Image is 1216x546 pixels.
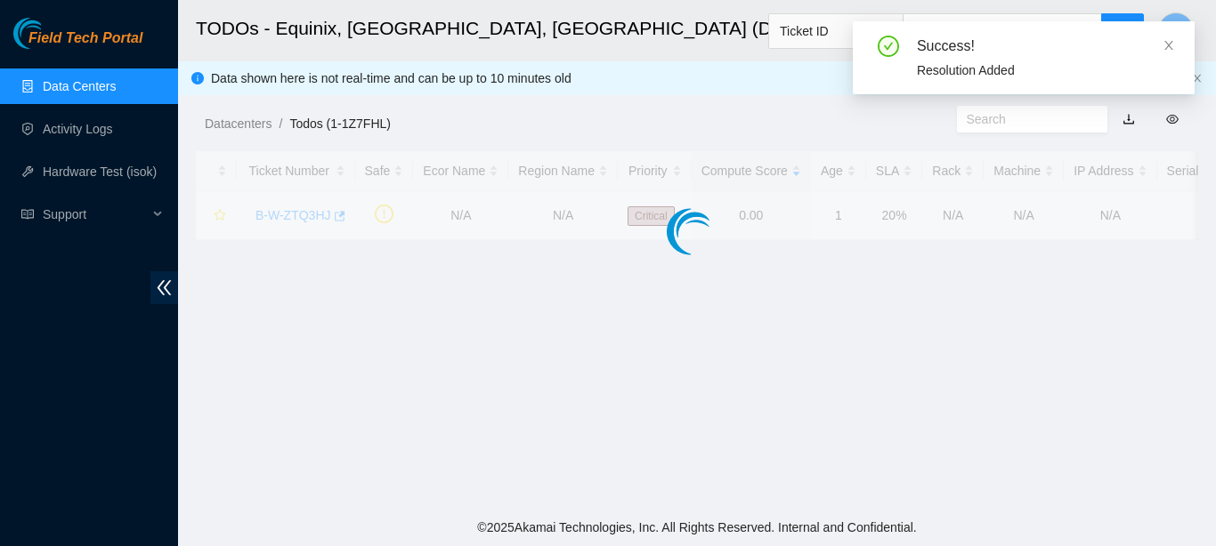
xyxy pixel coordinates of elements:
span: close [1192,73,1203,84]
a: Activity Logs [43,122,113,136]
button: download [1109,105,1148,133]
span: / [279,116,282,131]
span: Ticket ID [780,18,892,44]
img: Akamai Technologies [13,18,90,49]
a: Data Centers [43,79,116,93]
button: close [1192,73,1203,84]
a: Akamai TechnologiesField Tech Portal [13,32,142,55]
span: Field Tech Portal [28,30,142,47]
span: Support [43,197,148,232]
div: Resolution Added [917,60,1173,80]
button: S [1158,12,1194,48]
span: double-left [150,271,178,304]
div: Success! [917,36,1173,57]
a: Datacenters [205,116,272,131]
span: check-circle [878,36,899,57]
input: Enter text here... [903,13,1102,49]
button: search [1101,13,1144,49]
span: eye [1166,113,1179,125]
input: Search [967,109,1084,129]
a: Hardware Test (isok) [43,165,157,179]
footer: © 2025 Akamai Technologies, Inc. All Rights Reserved. Internal and Confidential. [178,509,1216,546]
span: read [21,208,34,221]
a: Todos (1-1Z7FHL) [289,116,391,131]
span: S [1171,20,1181,42]
span: close [1163,39,1175,52]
